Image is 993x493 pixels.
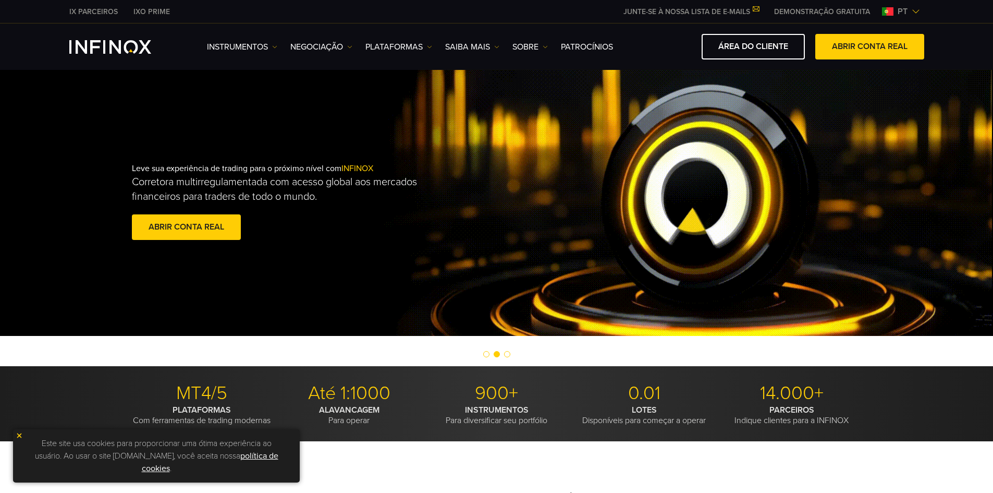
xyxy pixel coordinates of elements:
[173,405,231,415] strong: PLATAFORMAS
[722,382,862,405] p: 14.000+
[483,351,489,357] span: Go to slide 1
[465,405,529,415] strong: INSTRUMENTOS
[722,405,862,426] p: Indique clientes para a INFINOX
[766,6,878,17] a: INFINOX MENU
[18,435,295,477] p: Este site usa cookies para proporcionar uma ótima experiência ao usuário. Ao usar o site [DOMAIN_...
[365,41,432,53] a: PLATAFORMAS
[279,405,419,426] p: Para operar
[815,34,924,59] a: ABRIR CONTA REAL
[702,34,805,59] a: ÁREA DO CLIENTE
[279,382,419,405] p: Até 1:1000
[494,351,500,357] span: Go to slide 2
[632,405,657,415] strong: LOTES
[574,382,714,405] p: 0.01
[126,6,178,17] a: INFINOX
[62,6,126,17] a: INFINOX
[341,163,373,174] span: INFINOX
[16,432,23,439] img: yellow close icon
[512,41,548,53] a: SOBRE
[427,405,567,426] p: Para diversificar seu portfólio
[561,41,613,53] a: Patrocínios
[132,382,272,405] p: MT4/5
[132,214,241,240] a: ABRIR CONTA REAL
[290,41,352,53] a: NEGOCIAÇÃO
[132,405,272,426] p: Com ferramentas de trading modernas
[427,382,567,405] p: 900+
[769,405,814,415] strong: PARCEIROS
[132,147,519,259] div: Leve sua experiência de trading para o próximo nível com
[319,405,379,415] strong: ALAVANCAGEM
[445,41,499,53] a: Saiba mais
[69,40,176,54] a: INFINOX Logo
[616,7,766,16] a: JUNTE-SE À NOSSA LISTA DE E-MAILS
[207,41,277,53] a: Instrumentos
[504,351,510,357] span: Go to slide 3
[574,405,714,426] p: Disponíveis para começar a operar
[893,5,912,18] span: pt
[132,175,442,204] p: Corretora multirregulamentada com acesso global aos mercados financeiros para traders de todo o m...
